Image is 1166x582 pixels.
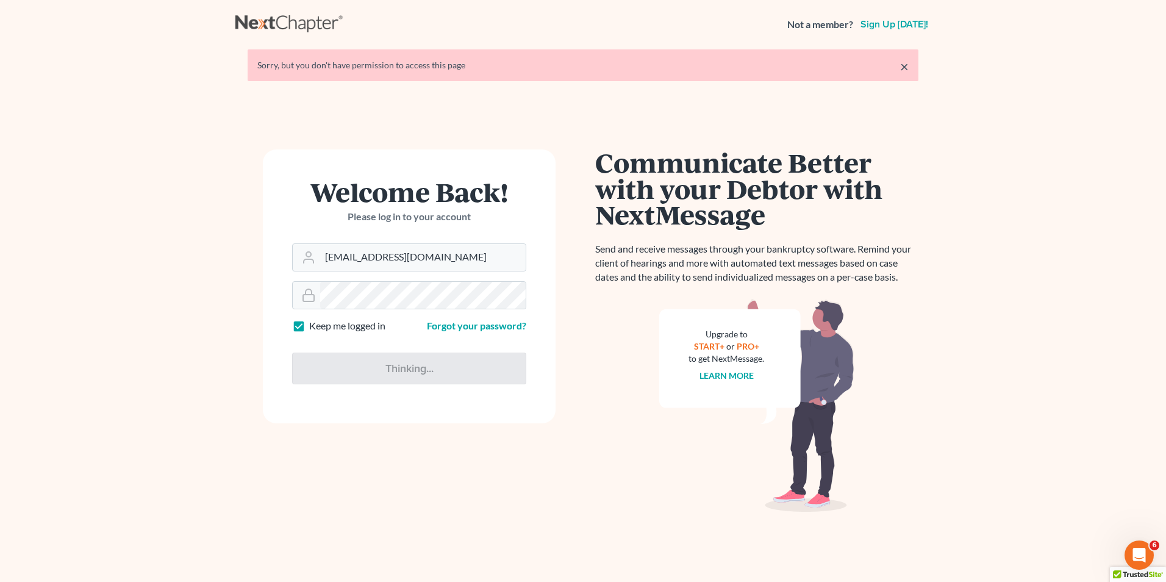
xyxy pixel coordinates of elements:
p: Send and receive messages through your bankruptcy software. Remind your client of hearings and mo... [595,242,918,284]
a: Learn more [699,370,754,381]
input: Thinking... [292,353,526,384]
div: Sorry, but you don't have permission to access this page [257,59,909,71]
a: Sign up [DATE]! [858,20,931,29]
a: PRO+ [737,341,759,351]
iframe: Intercom live chat [1125,541,1154,570]
img: nextmessage_bg-59042aed3d76b12b5cd301f8e5b87938c9018125f34e5fa2b7a6b67550977c72.svg [659,299,854,512]
div: to get NextMessage. [689,353,764,365]
strong: Not a member? [787,18,853,32]
div: Upgrade to [689,328,764,340]
p: Please log in to your account [292,210,526,224]
h1: Communicate Better with your Debtor with NextMessage [595,149,918,228]
span: or [726,341,735,351]
input: Email Address [320,244,526,271]
a: START+ [694,341,724,351]
label: Keep me logged in [309,319,385,333]
a: Forgot your password? [427,320,526,331]
span: 6 [1150,541,1159,550]
a: × [900,59,909,74]
h1: Welcome Back! [292,179,526,205]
